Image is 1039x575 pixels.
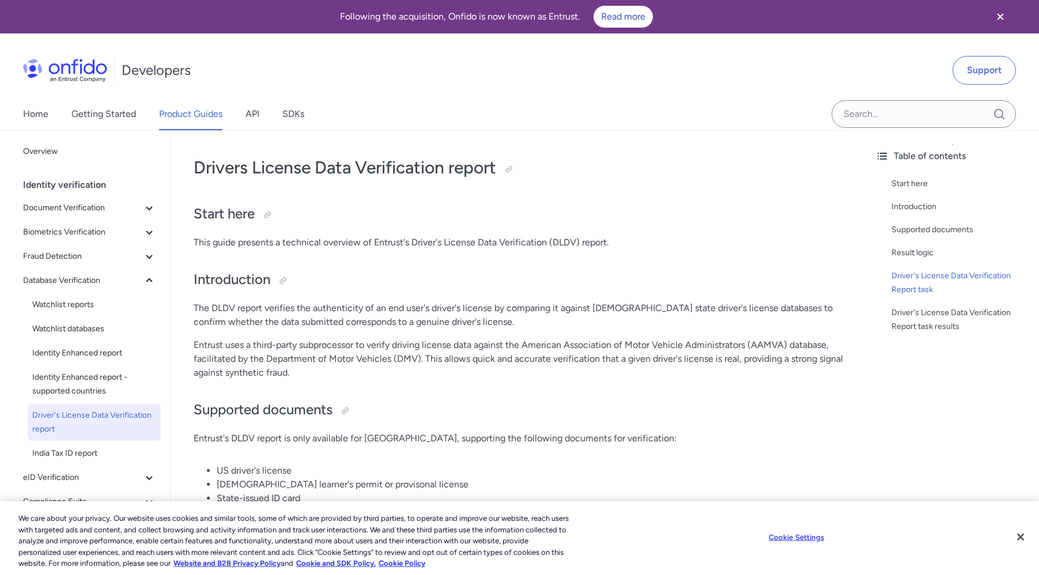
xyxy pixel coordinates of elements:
[23,173,165,196] div: Identity verification
[28,293,161,316] a: Watchlist reports
[18,221,161,244] button: Biometrics Verification
[891,223,1030,237] a: Supported documents
[194,400,843,420] h2: Supported documents
[23,471,142,485] span: eID Verification
[28,404,161,441] a: Driver's License Data Verification report
[891,177,1030,191] a: Start here
[28,366,161,403] a: Identity Enhanced report - supported countries
[23,249,142,263] span: Fraud Detection
[14,6,979,28] div: Following the acquisition, Onfido is now known as Entrust.
[18,466,161,489] button: eID Verification
[32,322,156,336] span: Watchlist databases
[953,56,1016,85] a: Support
[194,432,843,445] p: Entrust's DLDV report is only available for [GEOGRAPHIC_DATA], supporting the following documents...
[23,274,142,287] span: Database Verification
[23,201,142,215] span: Document Verification
[245,98,259,130] a: API
[32,298,156,312] span: Watchlist reports
[18,196,161,220] button: Document Verification
[993,10,1007,24] svg: Close banner
[18,245,161,268] button: Fraud Detection
[194,301,843,329] p: The DLDV report verifies the authenticity of an end user's driver's license by comparing it again...
[217,464,843,478] li: US driver's license
[28,342,161,365] a: Identity Enhanced report
[18,140,161,163] a: Overview
[194,156,843,179] h1: Drivers License Data Verification report
[194,270,843,290] h2: Introduction
[23,59,107,82] img: Onfido Logo
[18,490,161,513] button: Compliance Suite
[32,408,156,436] span: Driver's License Data Verification report
[159,98,222,130] a: Product Guides
[379,559,425,568] a: Cookie Policy
[18,269,161,292] button: Database Verification
[28,442,161,465] a: India Tax ID report
[23,495,142,509] span: Compliance Suite
[891,246,1030,260] a: Result logic
[194,338,843,380] p: Entrust uses a third-party subprocessor to verify driving license data against the American Assoc...
[23,145,156,158] span: Overview
[875,149,1030,163] div: Table of contents
[71,98,136,130] a: Getting Started
[594,6,653,28] a: Read more
[173,559,281,568] a: More information about our cookie policy., opens in a new tab
[832,100,1016,128] input: Onfido search input field
[217,491,843,505] li: State-issued ID card
[217,478,843,491] li: [DEMOGRAPHIC_DATA] learner's permit or provisonal license
[194,205,843,224] h2: Start here
[979,2,1022,31] button: Close banner
[23,225,142,239] span: Biometrics Verification
[18,513,572,569] div: We care about your privacy. Our website uses cookies and similar tools, some of which are provide...
[23,98,48,130] a: Home
[32,346,156,360] span: Identity Enhanced report
[296,559,376,568] a: Cookie and SDK Policy.
[32,447,156,460] span: India Tax ID report
[122,61,191,80] h1: Developers
[32,370,156,398] span: Identity Enhanced report - supported countries
[891,306,1030,334] a: Driver's License Data Verification Report task results
[282,98,304,130] a: SDKs
[760,526,832,549] button: Cookie Settings
[194,236,843,249] p: This guide presents a technical overview of Entrust's Driver's License Data Verification (DLDV) r...
[891,200,1030,214] a: Introduction
[28,317,161,341] a: Watchlist databases
[1008,524,1033,550] button: Close
[891,269,1030,297] a: Driver's License Data Verification Report task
